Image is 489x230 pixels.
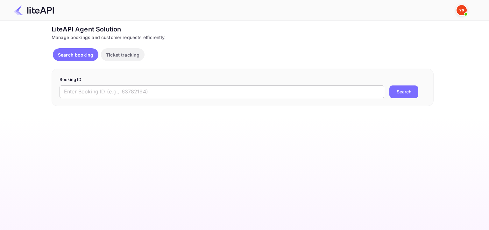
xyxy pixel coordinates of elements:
p: Ticket tracking [106,51,139,58]
img: LiteAPI Logo [14,5,54,15]
button: Search [389,85,418,98]
p: Search booking [58,51,93,58]
input: Enter Booking ID (e.g., 63782194) [60,85,384,98]
p: Booking ID [60,77,426,83]
img: Yandex Support [457,5,467,15]
div: Manage bookings and customer requests efficiently. [52,34,434,41]
div: LiteAPI Agent Solution [52,24,434,34]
